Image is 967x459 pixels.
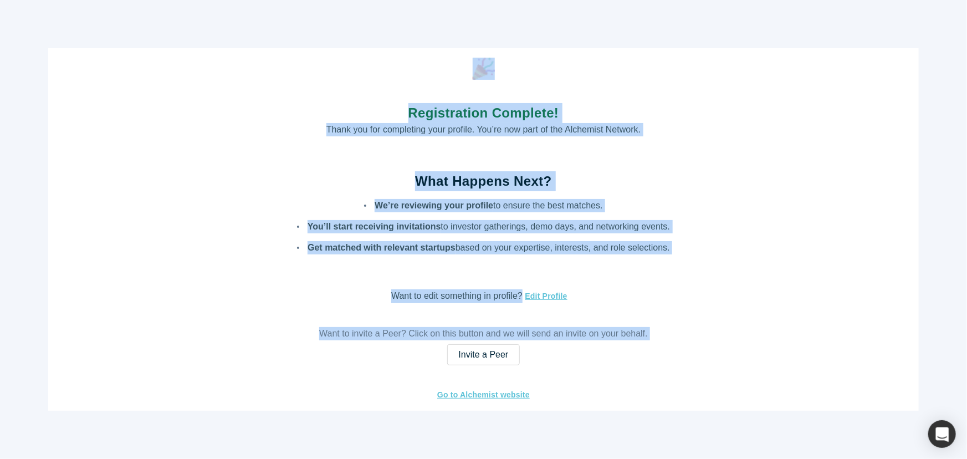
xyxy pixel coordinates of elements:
p: Want to edit something in profile? [391,289,576,303]
p: Thank you for completing your profile. You’re now part of the Alchemist Network. [326,123,641,136]
button: Edit Profile [523,290,568,303]
a: Go to Alchemist website [437,389,530,401]
strong: We’re reviewing your profile [375,201,493,210]
img: party popper [473,58,495,80]
a: Invite a Peer [447,344,520,365]
p: based on your expertise, interests, and role selections. [308,243,670,252]
h2: What Happens Next? [297,171,670,191]
p: Want to invite a Peer? Click on this button and we will send an invite on your behalf. [319,327,648,340]
p: to ensure the best matches. [375,201,602,210]
h1: Registration Complete! [326,103,641,123]
p: to investor gatherings, demo days, and networking events. [308,222,670,231]
strong: Get matched with relevant startups [308,243,456,252]
strong: You’ll start receiving invitations [308,222,441,231]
